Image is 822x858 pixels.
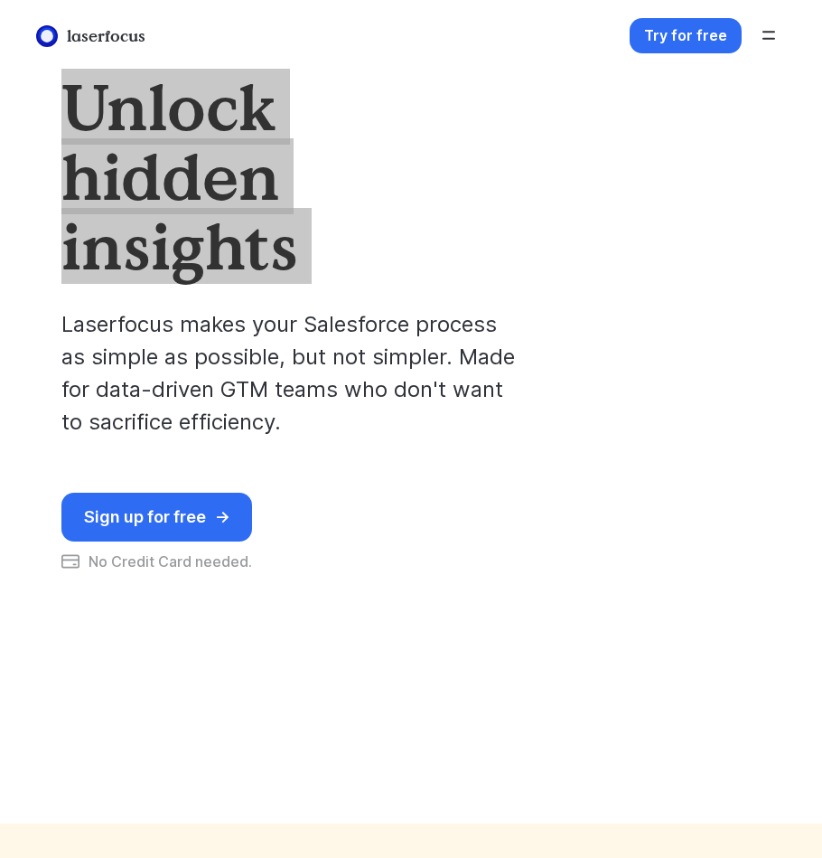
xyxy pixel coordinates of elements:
[61,72,473,281] h1: Unlock hidden insights
[215,507,247,527] div: →
[630,18,742,53] a: Try for free
[61,281,519,438] p: Laserfocus makes your Salesforce process as simple as possible, but not simpler. Made for data-dr...
[32,21,150,52] a: laserfocus
[61,493,252,542] a: Sign up for free
[61,542,252,570] div: No Credit Card needed.
[84,507,206,527] div: Sign up for free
